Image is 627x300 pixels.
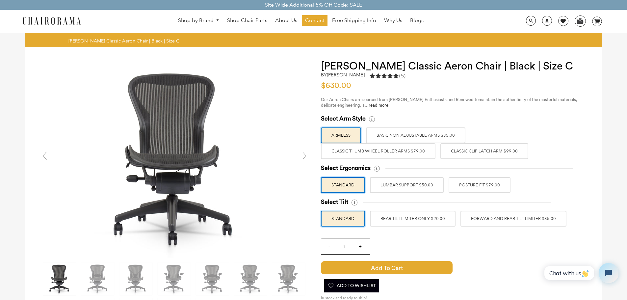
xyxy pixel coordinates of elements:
[305,17,324,24] span: Contact
[329,15,379,26] a: Free Shipping Info
[119,262,152,295] img: Herman Miller Classic Aeron Chair | Black | Size C - chairorama
[537,258,624,288] iframe: Tidio Chat
[321,238,337,254] input: -
[196,262,229,295] img: Herman Miller Classic Aeron Chair | Black | Size C - chairorama
[460,211,566,227] label: FORWARD AND REAR TILT LIMITER $35.00
[410,17,424,24] span: Blogs
[321,211,365,227] label: STANDARD
[321,60,589,72] h1: [PERSON_NAME] Classic Aeron Chair | Black | Size C
[43,262,76,295] img: Herman Miller Classic Aeron Chair | Black | Size C - chairorama
[81,262,114,295] img: Herman Miller Classic Aeron Chair | Black | Size C - chairorama
[227,17,267,24] span: Shop Chair Parts
[370,72,405,81] a: 5.0 rating (5 votes)
[76,60,274,258] img: Herman Miller Classic Aeron Chair | Black | Size C - chairorama
[158,262,191,295] img: Herman Miller Classic Aeron Chair | Black | Size C - chairorama
[321,127,361,143] label: ARMLESS
[272,262,305,295] img: Herman Miller Classic Aeron Chair | Black | Size C - chairorama
[224,15,271,26] a: Shop Chair Parts
[449,177,510,193] label: POSTURE FIT $79.00
[370,177,444,193] label: LUMBAR SUPPORT $50.00
[440,143,528,159] label: Classic Clip Latch Arm $99.00
[407,15,427,26] a: Blogs
[19,16,85,27] img: chairorama
[321,72,365,78] h2: by
[384,17,402,24] span: Why Us
[399,72,405,79] span: (5)
[370,72,405,79] div: 5.0 rating (5 votes)
[327,72,365,78] a: [PERSON_NAME]
[575,16,585,26] img: WhatsApp_Image_2024-07-12_at_16.23.01.webp
[327,279,376,292] span: Add To Wishlist
[321,177,365,193] label: STANDARD
[321,164,371,172] span: Select Ergonomics
[366,127,465,143] label: BASIC NON ADJUSTABLE ARMS $35.00
[113,15,489,27] nav: DesktopNavigation
[321,97,479,102] span: Our Aeron Chairs are sourced from [PERSON_NAME] Enthusiasts and Renewed to
[321,261,453,274] span: Add to Cart
[76,155,274,162] a: Herman Miller Classic Aeron Chair | Black | Size C - chairorama
[321,261,509,274] button: Add to Cart
[321,143,435,159] label: Classic Thumb Wheel Roller Arms $79.00
[234,262,267,295] img: Herman Miller Classic Aeron Chair | Black | Size C - chairorama
[68,38,182,44] nav: breadcrumbs
[68,38,179,44] span: [PERSON_NAME] Classic Aeron Chair | Black | Size C
[332,17,376,24] span: Free Shipping Info
[275,17,297,24] span: About Us
[272,15,300,26] a: About Us
[321,82,351,90] span: $630.00
[321,115,366,123] span: Select Arm Style
[302,15,327,26] a: Contact
[369,103,388,107] a: read more
[370,211,456,227] label: REAR TILT LIMITER ONLY $20.00
[175,15,223,26] a: Shop by Brand
[381,15,405,26] a: Why Us
[324,279,379,292] button: Add To Wishlist
[352,238,368,254] input: +
[321,198,348,206] span: Select Tilt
